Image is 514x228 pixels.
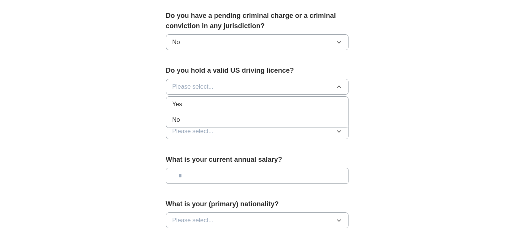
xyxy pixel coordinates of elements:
[166,199,349,209] label: What is your (primary) nationality?
[172,115,180,124] span: No
[166,34,349,50] button: No
[166,65,349,76] label: Do you hold a valid US driving licence?
[166,79,349,95] button: Please select...
[166,11,349,31] label: Do you have a pending criminal charge or a criminal conviction in any jurisdiction?
[172,216,214,225] span: Please select...
[166,155,349,165] label: What is your current annual salary?
[172,82,214,91] span: Please select...
[172,127,214,136] span: Please select...
[166,123,349,139] button: Please select...
[172,38,180,47] span: No
[172,100,182,109] span: Yes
